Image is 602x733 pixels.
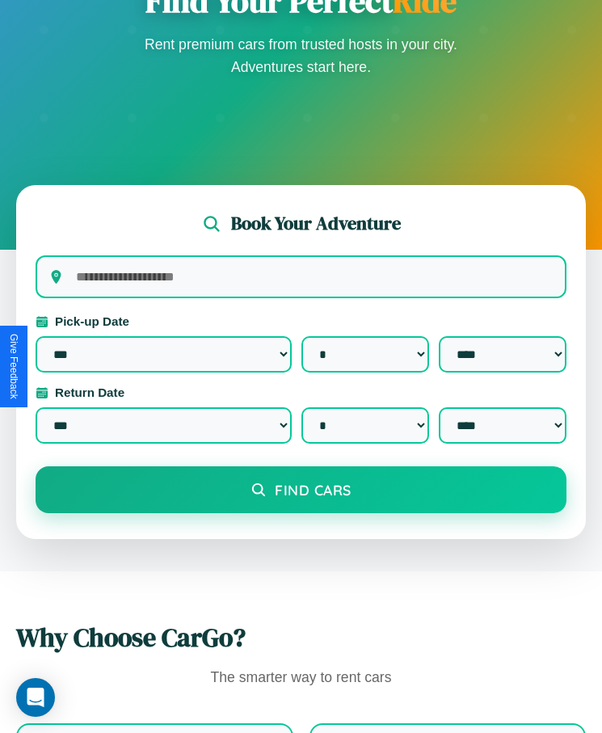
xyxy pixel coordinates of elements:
[36,314,566,328] label: Pick-up Date
[231,211,401,236] h2: Book Your Adventure
[140,33,463,78] p: Rent premium cars from trusted hosts in your city. Adventures start here.
[8,334,19,399] div: Give Feedback
[36,466,566,513] button: Find Cars
[16,620,586,655] h2: Why Choose CarGo?
[16,665,586,691] p: The smarter way to rent cars
[16,678,55,717] div: Open Intercom Messenger
[36,385,566,399] label: Return Date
